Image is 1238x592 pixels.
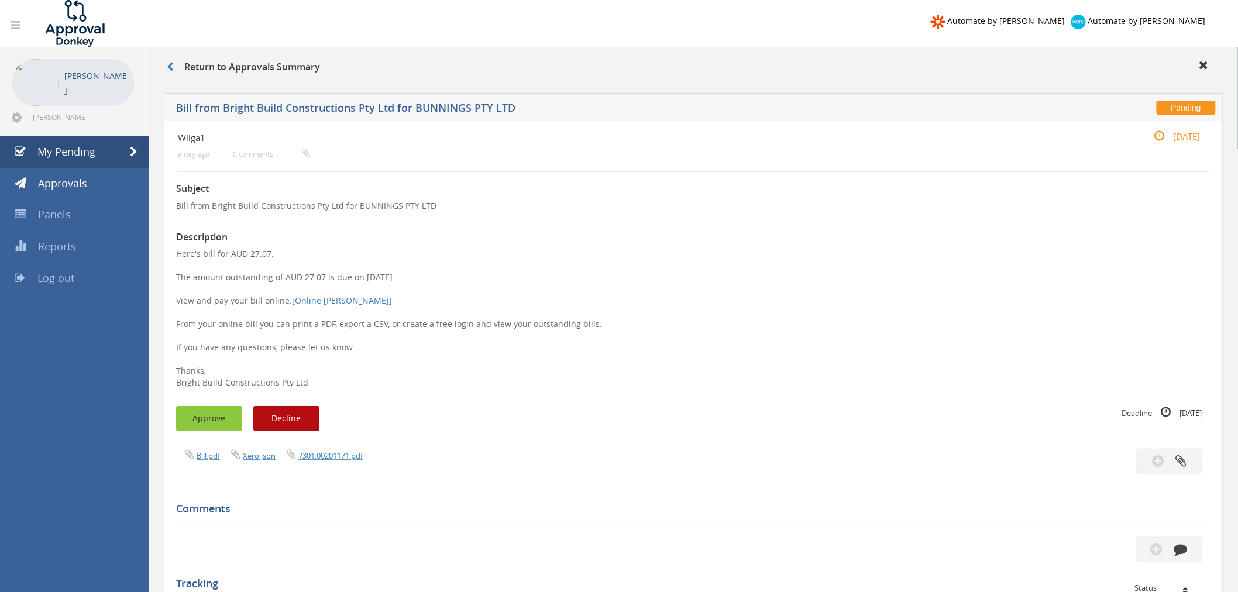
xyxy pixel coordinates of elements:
img: zapier-logomark.png [931,15,945,29]
h3: Return to Approvals Summary [167,62,320,73]
span: Panels [38,207,71,221]
button: Approve [176,406,242,431]
h3: Description [176,232,1211,243]
button: Decline [253,406,319,431]
h5: Comments [176,503,1202,515]
span: Log out [37,271,74,285]
a: [Online [PERSON_NAME]] [292,295,392,306]
a: 7301.00201171.pdf [298,450,363,461]
small: Deadline [DATE] [1122,406,1202,419]
small: 0 comments... [233,150,310,159]
img: xero-logo.png [1071,15,1086,29]
span: Pending [1157,101,1216,115]
h3: Subject [176,184,1211,194]
span: Approvals [38,176,87,190]
span: [PERSON_NAME][EMAIL_ADDRESS][DOMAIN_NAME] [33,112,132,122]
h5: Tracking [176,578,1202,590]
span: Automate by [PERSON_NAME] [948,15,1065,26]
p: Bill from Bright Build Constructions Pty Ltd for BUNNINGS PTY LTD [176,200,1211,212]
small: a day ago [178,150,209,159]
p: [PERSON_NAME] [64,68,129,98]
h4: Wilga1 [178,133,1037,143]
a: Bill.pdf [197,450,220,461]
span: Automate by [PERSON_NAME] [1088,15,1206,26]
span: Reports [38,239,76,253]
small: [DATE] [1142,130,1201,143]
span: My Pending [37,144,95,159]
div: Status [1135,584,1202,592]
p: Here's bill for AUD 27.07. The amount outstanding of AUD 27.07 is due on [DATE]. View and pay you... [176,248,1211,388]
h5: Bill from Bright Build Constructions Pty Ltd for BUNNINGS PTY LTD [176,102,903,117]
a: Xero.json [243,450,276,461]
